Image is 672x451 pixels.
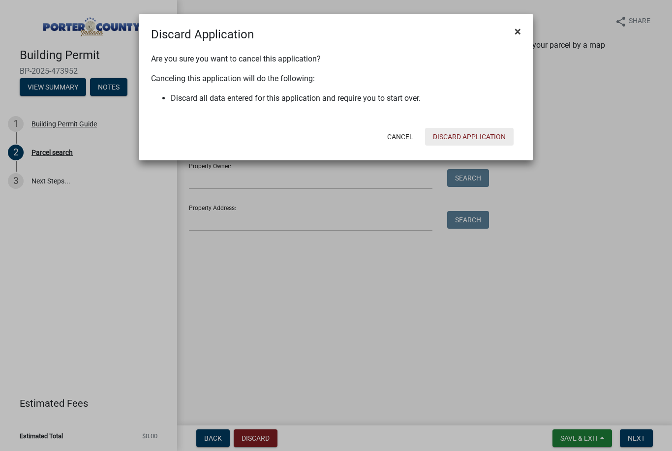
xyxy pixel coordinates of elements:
[151,73,521,85] p: Canceling this application will do the following:
[151,53,521,65] p: Are you sure you want to cancel this application?
[515,25,521,38] span: ×
[507,18,529,45] button: Close
[425,128,514,146] button: Discard Application
[151,26,254,43] h4: Discard Application
[379,128,421,146] button: Cancel
[171,92,521,104] li: Discard all data entered for this application and require you to start over.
